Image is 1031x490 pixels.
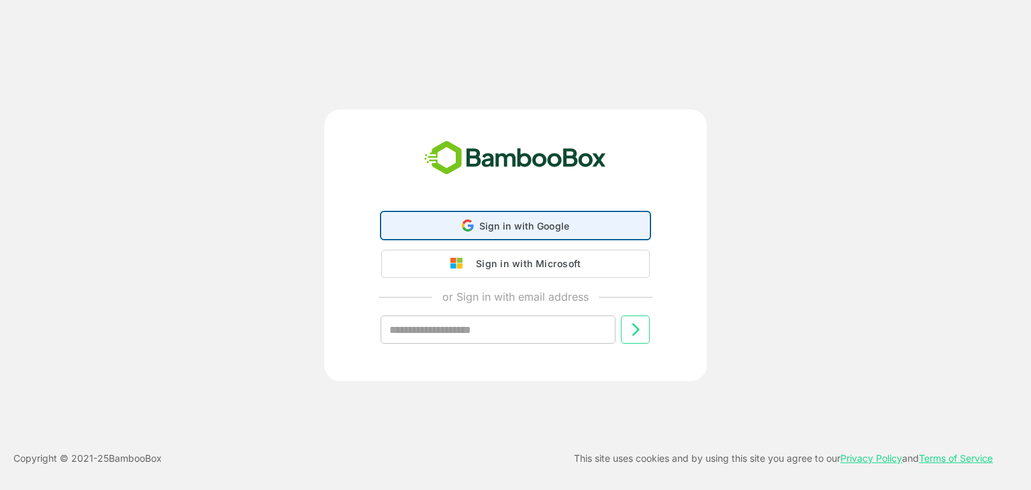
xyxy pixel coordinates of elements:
[574,450,993,467] p: This site uses cookies and by using this site you agree to our and
[469,255,581,273] div: Sign in with Microsoft
[840,452,902,464] a: Privacy Policy
[381,250,650,278] button: Sign in with Microsoft
[450,258,469,270] img: google
[479,220,570,232] span: Sign in with Google
[13,450,162,467] p: Copyright © 2021- 25 BambooBox
[417,136,613,181] img: bamboobox
[442,289,589,305] p: or Sign in with email address
[919,452,993,464] a: Terms of Service
[381,212,650,239] div: Sign in with Google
